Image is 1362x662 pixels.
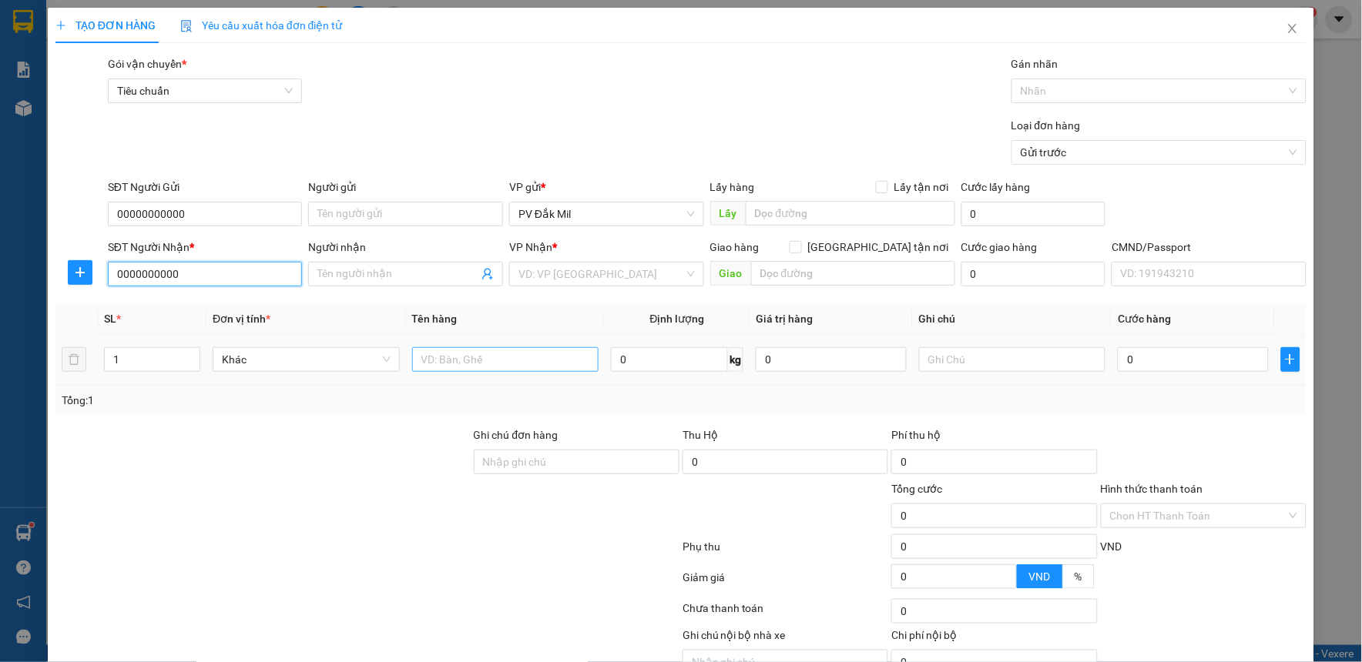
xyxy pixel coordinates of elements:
[710,201,746,226] span: Lấy
[55,20,66,31] span: plus
[888,179,955,196] span: Lấy tận nơi
[1281,347,1300,372] button: plus
[62,392,526,409] div: Tổng: 1
[308,239,503,256] div: Người nhận
[15,107,32,129] span: Nơi gửi:
[412,313,458,325] span: Tên hàng
[481,268,494,280] span: user-add
[710,181,755,193] span: Lấy hàng
[108,179,303,196] div: SĐT Người Gửi
[891,627,1097,650] div: Chi phí nội bộ
[69,266,92,279] span: plus
[1011,119,1081,132] label: Loại đơn hàng
[1021,141,1297,164] span: Gửi trước
[509,241,552,253] span: VP Nhận
[62,347,86,372] button: delete
[961,181,1031,193] label: Cước lấy hàng
[509,179,704,196] div: VP gửi
[412,347,599,372] input: VD: Bàn, Ghế
[52,108,90,116] span: PV Đắk Mil
[650,313,705,325] span: Định lượng
[1101,483,1203,495] label: Hình thức thanh toán
[710,241,760,253] span: Giao hàng
[919,347,1106,372] input: Ghi Chú
[1029,570,1051,583] span: VND
[108,239,303,256] div: SĐT Người Nhận
[180,19,343,32] span: Yêu cầu xuất hóa đơn điện tử
[118,107,143,129] span: Nơi nhận:
[308,179,503,196] div: Người gửi
[53,92,179,104] strong: BIÊN NHẬN GỬI HÀNG HOÁ
[518,202,695,226] span: PV Đắk Mil
[152,58,217,69] span: DM09250438
[802,239,955,256] span: [GEOGRAPHIC_DATA] tận nơi
[710,261,751,286] span: Giao
[213,313,270,325] span: Đơn vị tính
[961,262,1106,286] input: Cước giao hàng
[961,241,1038,253] label: Cước giao hàng
[681,538,890,565] div: Phụ thu
[1112,239,1307,256] div: CMND/Passport
[1075,570,1082,583] span: %
[891,426,1097,450] div: Phí thu hộ
[683,429,718,441] span: Thu Hộ
[961,202,1106,226] input: Cước lấy hàng
[104,313,116,325] span: SL
[756,313,813,325] span: Giá trị hàng
[728,347,743,372] span: kg
[1118,313,1171,325] span: Cước hàng
[746,201,955,226] input: Dọc đường
[117,79,294,102] span: Tiêu chuẩn
[108,58,186,70] span: Gói vận chuyển
[1271,8,1314,51] button: Close
[1101,540,1122,553] span: VND
[180,20,193,32] img: icon
[683,627,888,650] div: Ghi chú nội bộ nhà xe
[1282,353,1300,366] span: plus
[756,347,907,372] input: 0
[751,261,955,286] input: Dọc đường
[40,25,125,82] strong: CÔNG TY TNHH [GEOGRAPHIC_DATA] 214 QL13 - P.26 - Q.BÌNH THẠNH - TP HCM 1900888606
[55,19,156,32] span: TẠO ĐƠN HÀNG
[474,450,679,474] input: Ghi chú đơn hàng
[146,69,217,81] span: 18:42:09 [DATE]
[891,483,942,495] span: Tổng cước
[913,304,1112,334] th: Ghi chú
[681,569,890,596] div: Giảm giá
[222,348,391,371] span: Khác
[68,260,92,285] button: plus
[474,429,559,441] label: Ghi chú đơn hàng
[1011,58,1058,70] label: Gán nhãn
[681,600,890,627] div: Chưa thanh toán
[1287,22,1299,35] span: close
[15,35,35,73] img: logo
